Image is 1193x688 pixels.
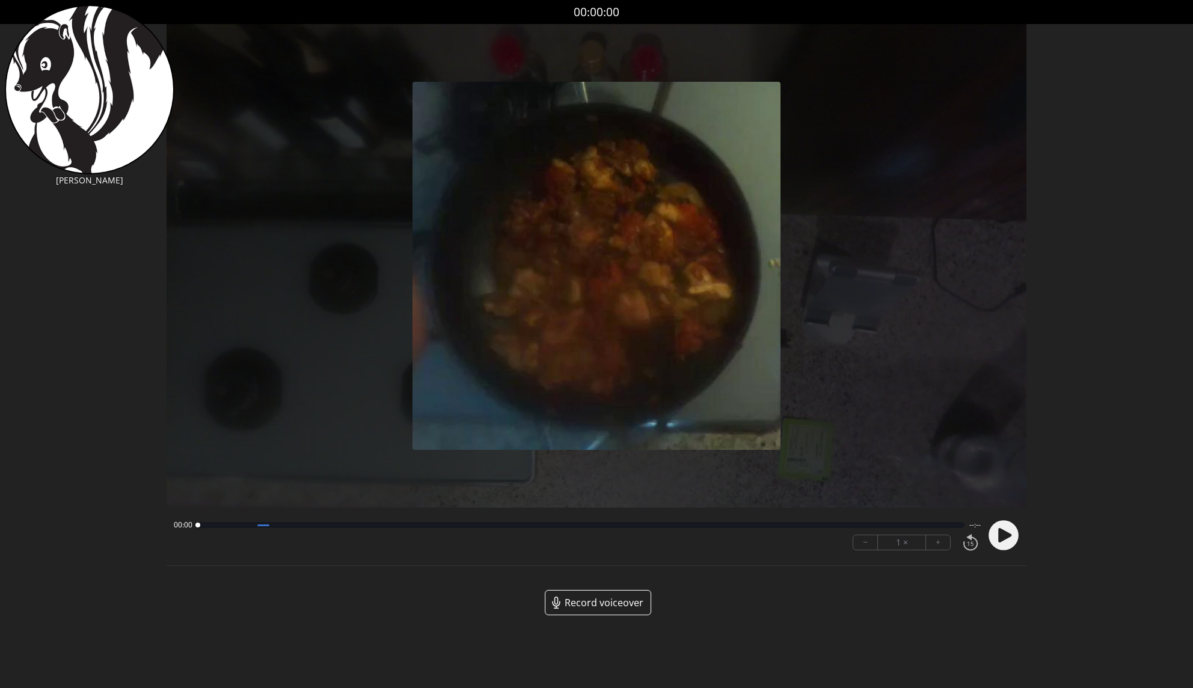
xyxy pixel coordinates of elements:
[853,535,878,550] button: −
[174,520,192,530] span: 00:00
[545,590,651,615] a: Record voiceover
[574,4,619,21] a: 00:00:00
[926,535,950,550] button: +
[565,595,643,610] span: Record voiceover
[412,82,781,450] img: Poster Image
[5,5,174,174] img: YM
[969,520,981,530] span: --:--
[5,174,174,186] p: [PERSON_NAME]
[878,535,926,550] div: 1 ×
